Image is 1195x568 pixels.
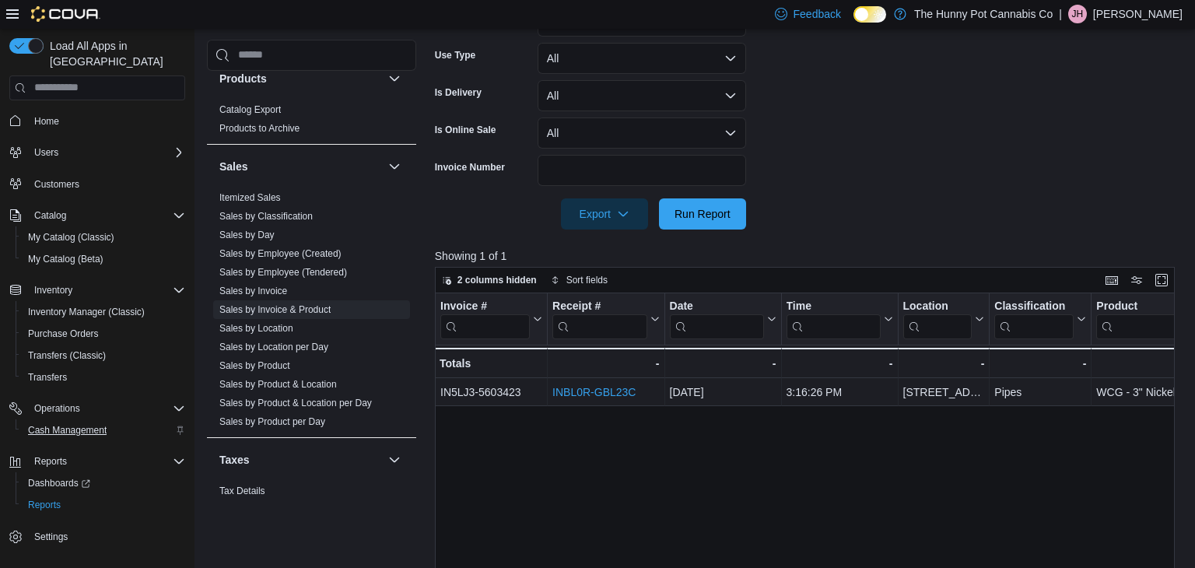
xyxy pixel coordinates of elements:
[902,383,984,401] div: [STREET_ADDRESS]
[219,103,281,114] a: Catalog Export
[219,485,265,496] a: Tax Details
[219,266,347,277] a: Sales by Employee (Tendered)
[22,368,73,387] a: Transfers
[435,86,482,99] label: Is Delivery
[207,100,416,143] div: Products
[219,191,281,203] span: Itemized Sales
[440,299,542,338] button: Invoice #
[219,359,290,370] a: Sales by Product
[853,6,886,23] input: Dark Mode
[219,158,248,174] h3: Sales
[28,143,65,162] button: Users
[435,161,505,174] label: Invoice Number
[219,322,293,333] a: Sales by Location
[219,158,382,174] button: Sales
[219,484,265,496] span: Tax Details
[538,117,746,149] button: All
[219,303,331,314] a: Sales by Invoice & Product
[28,452,185,471] span: Reports
[34,284,72,296] span: Inventory
[669,299,776,338] button: Date
[1127,271,1146,289] button: Display options
[219,397,372,408] a: Sales by Product & Location per Day
[1059,5,1062,23] p: |
[552,386,636,398] a: INBL0R-GBL23C
[16,494,191,516] button: Reports
[669,383,776,401] div: [DATE]
[219,378,337,389] a: Sales by Product & Location
[219,247,342,259] span: Sales by Employee (Created)
[28,371,67,384] span: Transfers
[31,6,100,22] img: Cova
[28,143,185,162] span: Users
[669,299,763,314] div: Date
[219,229,275,240] a: Sales by Day
[22,496,185,514] span: Reports
[3,398,191,419] button: Operations
[786,299,880,314] div: Time
[34,115,59,128] span: Home
[385,450,404,468] button: Taxes
[538,80,746,111] button: All
[435,248,1183,264] p: Showing 1 of 1
[914,5,1053,23] p: The Hunny Pot Cannabis Co
[545,271,614,289] button: Sort fields
[28,399,185,418] span: Operations
[669,299,763,338] div: Date
[3,173,191,195] button: Customers
[219,210,313,221] a: Sales by Classification
[22,421,113,440] a: Cash Management
[16,323,191,345] button: Purchase Orders
[552,299,647,338] div: Receipt # URL
[34,178,79,191] span: Customers
[16,419,191,441] button: Cash Management
[219,285,287,296] a: Sales by Invoice
[440,299,530,338] div: Invoice #
[22,474,96,493] a: Dashboards
[457,274,537,286] span: 2 columns hidden
[34,531,68,543] span: Settings
[3,205,191,226] button: Catalog
[1072,5,1084,23] span: JH
[16,301,191,323] button: Inventory Manager (Classic)
[28,253,103,265] span: My Catalog (Beta)
[28,281,185,300] span: Inventory
[219,209,313,222] span: Sales by Classification
[659,198,746,230] button: Run Report
[570,198,639,230] span: Export
[22,250,110,268] a: My Catalog (Beta)
[28,112,65,131] a: Home
[219,451,250,467] h3: Taxes
[994,354,1086,373] div: -
[28,528,74,546] a: Settings
[552,299,659,338] button: Receipt #
[22,496,67,514] a: Reports
[219,377,337,390] span: Sales by Product & Location
[440,383,542,401] div: IN5LJ3-5603423
[994,299,1086,338] button: Classification
[538,43,746,74] button: All
[22,303,151,321] a: Inventory Manager (Classic)
[219,247,342,258] a: Sales by Employee (Created)
[219,321,293,334] span: Sales by Location
[28,349,106,362] span: Transfers (Classic)
[219,103,281,115] span: Catalog Export
[436,271,543,289] button: 2 columns hidden
[786,383,892,401] div: 3:16:26 PM
[385,156,404,175] button: Sales
[902,299,984,338] button: Location
[3,451,191,472] button: Reports
[16,472,191,494] a: Dashboards
[219,70,267,86] h3: Products
[219,396,372,408] span: Sales by Product & Location per Day
[16,345,191,366] button: Transfers (Classic)
[28,452,73,471] button: Reports
[22,421,185,440] span: Cash Management
[794,6,841,22] span: Feedback
[28,527,185,546] span: Settings
[28,111,185,131] span: Home
[561,198,648,230] button: Export
[440,354,542,373] div: Totals
[669,354,776,373] div: -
